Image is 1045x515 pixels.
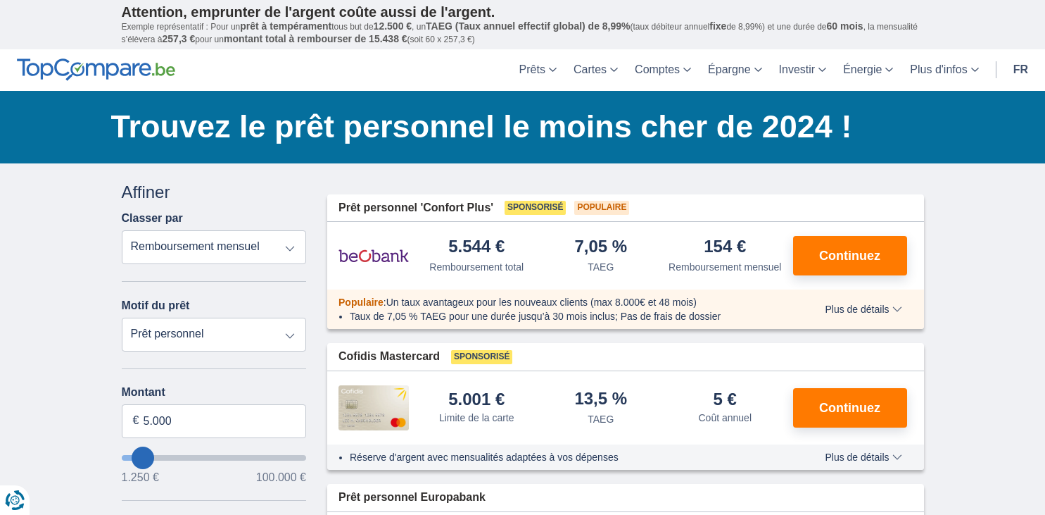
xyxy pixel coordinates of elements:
div: 7,05 % [574,238,627,257]
input: wantToBorrow [122,455,307,461]
span: Continuez [819,249,880,262]
span: fixe [709,20,726,32]
span: Plus de détails [825,452,901,462]
div: 154 € [704,238,746,257]
label: Montant [122,386,307,399]
h1: Trouvez le prêt personnel le moins cher de 2024 ! [111,105,924,149]
div: Limite de la carte [439,411,514,425]
button: Continuez [793,236,907,275]
div: 13,5 % [574,390,627,409]
span: € [133,413,139,429]
span: Continuez [819,402,880,414]
div: Affiner [122,180,307,204]
label: Classer par [122,212,183,225]
div: Remboursement mensuel [669,260,781,274]
a: Énergie [835,49,901,91]
span: 1.250 € [122,472,159,483]
button: Plus de détails [814,452,912,463]
span: 100.000 € [256,472,306,483]
a: fr [1005,49,1037,91]
span: 12.500 € [374,20,412,32]
li: Taux de 7,05 % TAEG pour une durée jusqu’à 30 mois inclus; Pas de frais de dossier [350,309,784,323]
span: 257,3 € [163,33,196,44]
div: TAEG [588,412,614,426]
span: Prêt personnel 'Confort Plus' [338,200,493,216]
a: Investir [771,49,835,91]
img: pret personnel Beobank [338,238,409,273]
span: Plus de détails [825,304,901,314]
button: Continuez [793,388,907,428]
div: : [327,295,795,309]
li: Réserve d'argent avec mensualités adaptées à vos dépenses [350,450,784,464]
img: TopCompare [17,58,175,81]
p: Exemple représentatif : Pour un tous but de , un (taux débiteur annuel de 8,99%) et une durée de ... [122,20,924,46]
a: Cartes [565,49,626,91]
span: Prêt personnel Europabank [338,490,486,506]
div: TAEG [588,260,614,274]
a: Prêts [511,49,565,91]
div: 5.001 € [448,391,505,408]
a: Comptes [626,49,699,91]
span: Sponsorisé [505,201,566,215]
img: pret personnel Cofidis CC [338,385,409,430]
span: 60 mois [827,20,863,32]
span: prêt à tempérament [240,20,331,32]
span: Cofidis Mastercard [338,349,440,365]
div: Remboursement total [429,260,524,274]
span: Populaire [574,201,629,215]
span: TAEG (Taux annuel effectif global) de 8,99% [426,20,630,32]
span: Populaire [338,297,384,308]
span: Un taux avantageux pour les nouveaux clients (max 8.000€ et 48 mois) [386,297,697,308]
a: Épargne [699,49,771,91]
div: 5 € [714,391,737,408]
label: Motif du prêt [122,299,190,312]
div: Coût annuel [698,411,752,425]
p: Attention, emprunter de l'argent coûte aussi de l'argent. [122,4,924,20]
span: montant total à rembourser de 15.438 € [224,33,407,44]
a: Plus d'infos [901,49,987,91]
button: Plus de détails [814,304,912,315]
span: Sponsorisé [451,350,512,364]
div: 5.544 € [448,238,505,257]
